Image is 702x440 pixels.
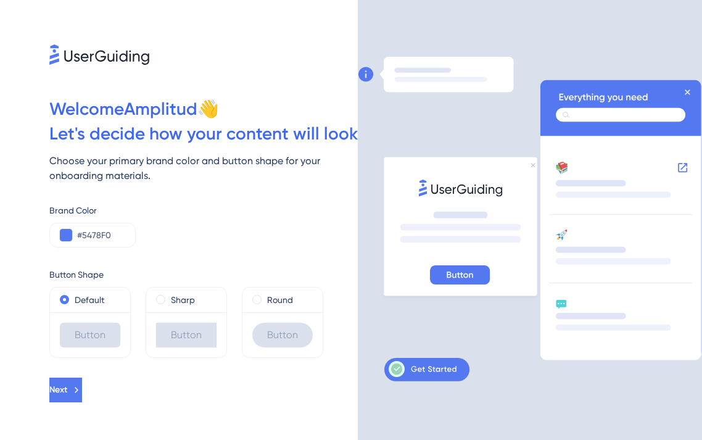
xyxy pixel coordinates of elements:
label: Default [75,293,104,307]
div: Button [156,323,217,347]
span: Next [49,383,67,397]
label: Sharp [171,293,195,307]
div: Button [252,323,313,347]
div: Choose your primary brand color and button shape for your onboarding materials. [49,154,358,183]
div: Button [60,323,120,347]
div: Welcome Amplitud 👋 [49,97,358,122]
div: Button Shape [49,267,358,282]
div: Let ' s decide how your content will look. [49,122,358,146]
div: Brand Color [49,203,358,218]
label: Round [267,293,293,307]
button: Next [49,378,82,402]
